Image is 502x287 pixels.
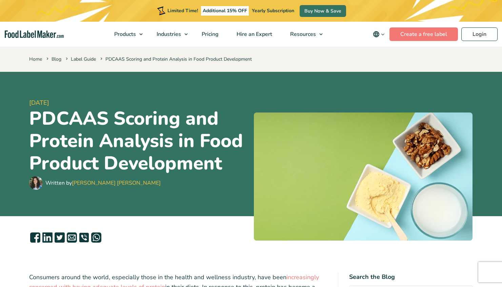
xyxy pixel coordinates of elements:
[461,27,498,41] a: Login
[29,176,43,190] img: Maria Abi Hanna - Food Label Maker
[155,30,182,38] span: Industries
[288,30,317,38] span: Resources
[29,56,42,62] a: Home
[193,22,226,47] a: Pricing
[52,56,61,62] a: Blog
[201,6,249,16] span: Additional 15% OFF
[105,22,146,47] a: Products
[252,7,294,14] span: Yearly Subscription
[29,98,248,107] span: [DATE]
[148,22,191,47] a: Industries
[235,30,273,38] span: Hire an Expert
[228,22,280,47] a: Hire an Expert
[281,22,326,47] a: Resources
[45,179,161,187] div: Written by
[72,179,161,187] a: [PERSON_NAME] [PERSON_NAME]
[71,56,96,62] a: Label Guide
[99,56,252,62] span: PDCAAS Scoring and Protein Analysis in Food Product Development
[29,107,248,175] h1: PDCAAS Scoring and Protein Analysis in Food Product Development
[200,30,219,38] span: Pricing
[112,30,137,38] span: Products
[349,272,473,282] h4: Search the Blog
[389,27,458,41] a: Create a free label
[300,5,346,17] a: Buy Now & Save
[167,7,198,14] span: Limited Time!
